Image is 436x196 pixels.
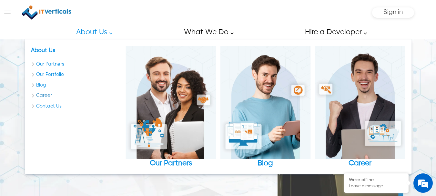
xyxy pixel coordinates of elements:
div: Blog [220,159,310,168]
a: Sign in [383,11,403,15]
a: Blog [31,82,121,89]
textarea: Type your message and click 'Submit' [3,129,123,151]
img: IT Verticals Inc [22,3,71,22]
a: Blog [220,46,310,168]
a: Career [315,46,405,168]
a: About Us [69,25,116,39]
img: salesiqlogo_leal7QplfZFryJ6FIlVepeu7OftD7mt8q6exU6-34PB8prfIgodN67KcxXM9Y7JQ_.png [45,122,49,126]
img: Our Partners [126,46,216,159]
a: Our Partners [31,61,121,68]
div: We're offline [349,177,404,183]
a: Our Partners [126,46,216,168]
span: Sign in [383,9,403,15]
div: Leave a message [34,36,108,45]
a: About Us [31,47,55,53]
em: Driven by SalesIQ [51,122,82,126]
a: Career [31,92,121,99]
em: Submit [95,151,117,160]
p: Leave a message [349,184,404,189]
a: IT Verticals Inc [22,3,72,22]
div: Our Partners [126,159,216,168]
img: Career [315,46,405,159]
img: Blog [220,46,310,159]
a: Contact Us [31,103,121,110]
a: Our Portfolio [31,71,121,78]
span: We are offline. Please leave us a message. [14,57,113,123]
div: Career [315,159,405,168]
img: logo_Zg8I0qSkbAqR2WFHt3p6CTuqpyXMFPubPcD2OT02zFN43Cy9FUNNG3NEPhM_Q1qe_.png [11,39,27,42]
a: What We Do [177,25,237,39]
div: Minimize live chat window [106,3,121,19]
a: Hire a Developer [298,25,370,39]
